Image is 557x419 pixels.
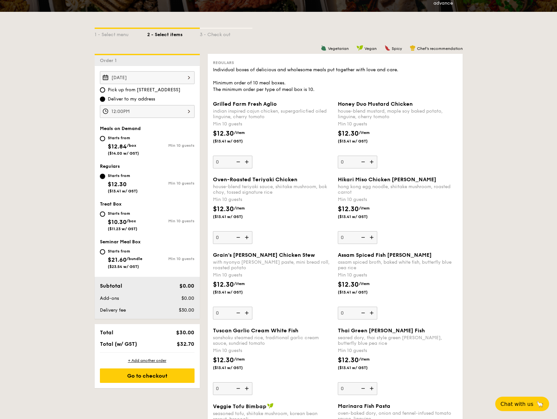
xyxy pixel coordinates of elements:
div: Min 10 guests [338,347,457,354]
div: Starts from [108,173,138,178]
img: icon-spicy.37a8142b.svg [384,45,390,51]
div: Min 10 guests [213,121,333,127]
span: $12.30 [213,130,234,138]
span: ($13.41 w/ GST) [338,214,383,219]
div: 1 - Select menu [95,29,147,38]
span: Grilled Farm Fresh Aglio [213,101,277,107]
input: Starts from$10.30/box($11.23 w/ GST)Min 10 guests [100,211,105,217]
div: sanshoku steamed rice, traditional garlic cream sauce, sundried tomato [213,335,333,346]
div: Min 10 guests [147,256,195,261]
span: Marinara Fish Pasta [338,403,390,409]
span: $12.30 [108,181,127,188]
img: icon-add.58712e84.svg [367,231,377,244]
span: Grain's [PERSON_NAME] Chicken Stew [213,252,315,258]
img: icon-chef-hat.a58ddaea.svg [410,45,416,51]
img: icon-reduce.1d2dbef1.svg [358,231,367,244]
span: Delivery fee [100,307,126,313]
input: Starts from$21.60/bundle($23.54 w/ GST)Min 10 guests [100,249,105,254]
span: $0.00 [181,296,194,301]
span: /item [359,130,370,135]
span: Assam Spiced Fish [PERSON_NAME] [338,252,432,258]
div: Min 10 guests [213,272,333,278]
input: Hikari Miso Chicken [PERSON_NAME]hong kong egg noodle, shiitake mushroom, roasted carrotMin 10 gu... [338,231,377,244]
span: Subtotal [100,283,122,289]
span: Treat Box [100,201,122,207]
div: house-blend teriyaki sauce, shiitake mushroom, bok choy, tossed signature rice [213,184,333,195]
div: Min 10 guests [147,181,195,186]
span: 🦙 [536,400,544,408]
span: Chat with us [500,401,533,407]
span: $10.30 [108,218,127,226]
img: icon-add.58712e84.svg [367,156,377,168]
img: icon-reduce.1d2dbef1.svg [233,307,243,319]
span: Thai Green [PERSON_NAME] Fish [338,327,425,334]
span: /item [359,357,370,362]
div: Individual boxes of delicious and wholesome meals put together with love and care. Minimum order ... [213,67,457,93]
div: Starts from [108,249,142,254]
span: Order 1 [100,58,119,63]
input: Assam Spiced Fish [PERSON_NAME]assam spiced broth, baked white fish, butterfly blue pea riceMin 1... [338,307,377,320]
span: $12.30 [338,281,359,289]
input: Event time [100,105,195,118]
input: Grilled Farm Fresh Aglioindian inspired cajun chicken, supergarlicfied oiled linguine, cherry tom... [213,156,252,168]
span: $12.84 [108,143,127,150]
img: icon-reduce.1d2dbef1.svg [358,156,367,168]
span: ($11.23 w/ GST) [108,227,137,231]
img: icon-vegetarian.fe4039eb.svg [321,45,327,51]
img: icon-add.58712e84.svg [367,307,377,319]
img: icon-reduce.1d2dbef1.svg [358,382,367,395]
span: /item [359,281,370,286]
span: $12.30 [213,356,234,364]
span: ($13.41 w/ GST) [213,290,258,295]
span: $12.30 [213,281,234,289]
div: Min 10 guests [338,272,457,278]
span: $21.60 [108,256,127,263]
div: 2 - Select items [147,29,200,38]
input: Honey Duo Mustard Chickenhouse-blend mustard, maple soy baked potato, linguine, cherry tomatoMin ... [338,156,377,168]
span: Vegan [364,46,377,51]
span: Meals on Demand [100,126,141,131]
span: /item [234,206,245,210]
input: Deliver to my address [100,97,105,102]
div: Go to checkout [100,368,195,383]
span: ($13.41 w/ GST) [338,365,383,370]
div: hong kong egg noodle, shiitake mushroom, roasted carrot [338,184,457,195]
span: Total (w/ GST) [100,341,137,347]
img: icon-reduce.1d2dbef1.svg [233,382,243,395]
span: ($13.41 w/ GST) [338,290,383,295]
img: icon-reduce.1d2dbef1.svg [358,307,367,319]
input: Tuscan Garlic Cream White Fishsanshoku steamed rice, traditional garlic cream sauce, sundried tom... [213,382,252,395]
span: Honey Duo Mustard Chicken [338,101,413,107]
img: icon-reduce.1d2dbef1.svg [233,156,243,168]
div: assam spiced broth, baked white fish, butterfly blue pea rice [338,259,457,271]
span: ($23.54 w/ GST) [108,264,139,269]
button: Chat with us🦙 [495,397,549,411]
span: $12.30 [338,356,359,364]
span: Regulars [100,164,120,169]
span: ($13.41 w/ GST) [108,189,138,193]
span: ($13.41 w/ GST) [213,365,258,370]
span: $12.30 [338,205,359,213]
span: ($13.41 w/ GST) [213,139,258,144]
div: Min 10 guests [147,143,195,148]
div: Min 10 guests [338,196,457,203]
span: /bundle [127,256,142,261]
div: seared dory, thai style green [PERSON_NAME], butterfly blue pea rice [338,335,457,346]
div: + Add another order [100,358,195,363]
span: $12.30 [338,130,359,138]
img: icon-vegan.f8ff3823.svg [267,403,274,409]
div: Min 10 guests [213,347,333,354]
span: $30.00 [179,307,194,313]
span: ($13.41 w/ GST) [213,214,258,219]
input: Pick up from [STREET_ADDRESS] [100,87,105,93]
div: 3 - Check out [200,29,252,38]
span: Pick up from [STREET_ADDRESS] [108,87,180,93]
img: icon-reduce.1d2dbef1.svg [233,231,243,244]
img: icon-add.58712e84.svg [243,156,252,168]
input: Oven-Roasted Teriyaki Chickenhouse-blend teriyaki sauce, shiitake mushroom, bok choy, tossed sign... [213,231,252,244]
span: Oven-Roasted Teriyaki Chicken [213,176,297,183]
div: Min 10 guests [213,196,333,203]
span: Add-ons [100,296,119,301]
img: icon-vegan.f8ff3823.svg [357,45,363,51]
span: Vegetarian [328,46,349,51]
